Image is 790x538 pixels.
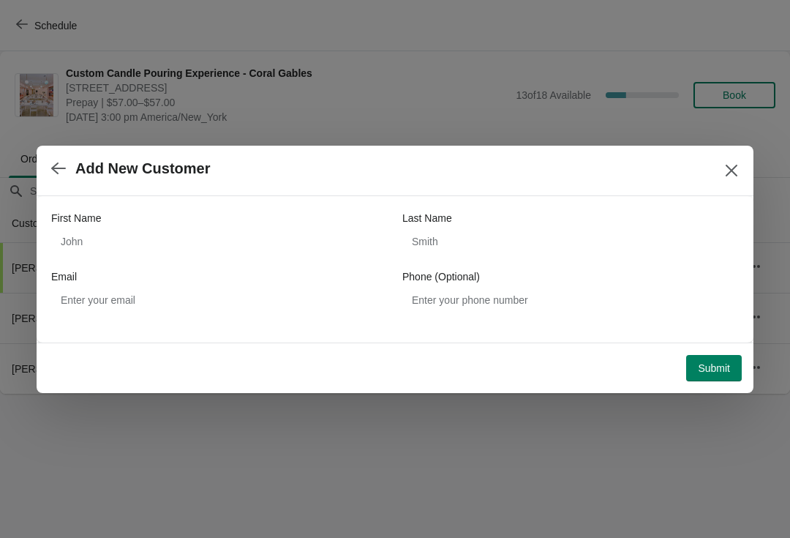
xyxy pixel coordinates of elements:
[51,228,388,255] input: John
[51,211,101,225] label: First Name
[402,287,739,313] input: Enter your phone number
[51,287,388,313] input: Enter your email
[75,160,210,177] h2: Add New Customer
[402,228,739,255] input: Smith
[402,269,480,284] label: Phone (Optional)
[51,269,77,284] label: Email
[686,355,742,381] button: Submit
[698,362,730,374] span: Submit
[402,211,452,225] label: Last Name
[718,157,745,184] button: Close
